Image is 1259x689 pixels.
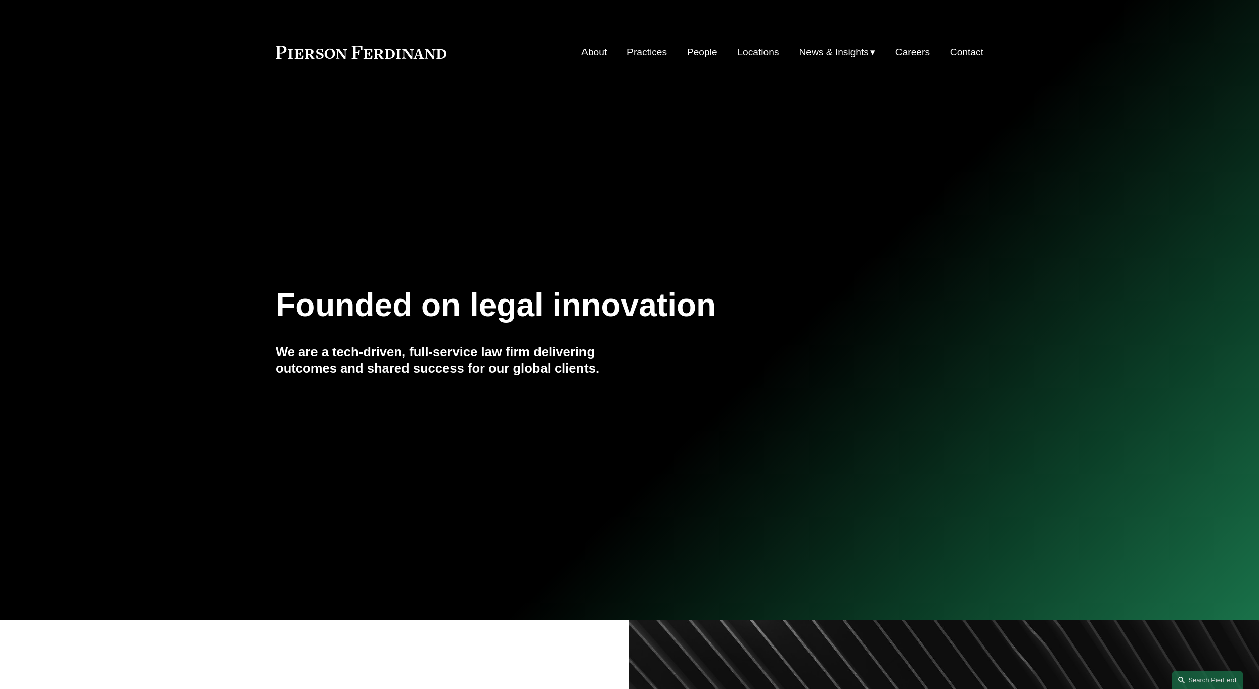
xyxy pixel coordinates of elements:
a: Locations [737,42,779,62]
a: Practices [627,42,667,62]
h1: Founded on legal innovation [276,287,866,324]
a: Search this site [1172,671,1243,689]
h4: We are a tech-driven, full-service law firm delivering outcomes and shared success for our global... [276,343,629,376]
a: People [687,42,717,62]
a: Contact [950,42,983,62]
a: Careers [895,42,930,62]
a: folder dropdown [799,42,875,62]
a: About [581,42,607,62]
span: News & Insights [799,44,869,61]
